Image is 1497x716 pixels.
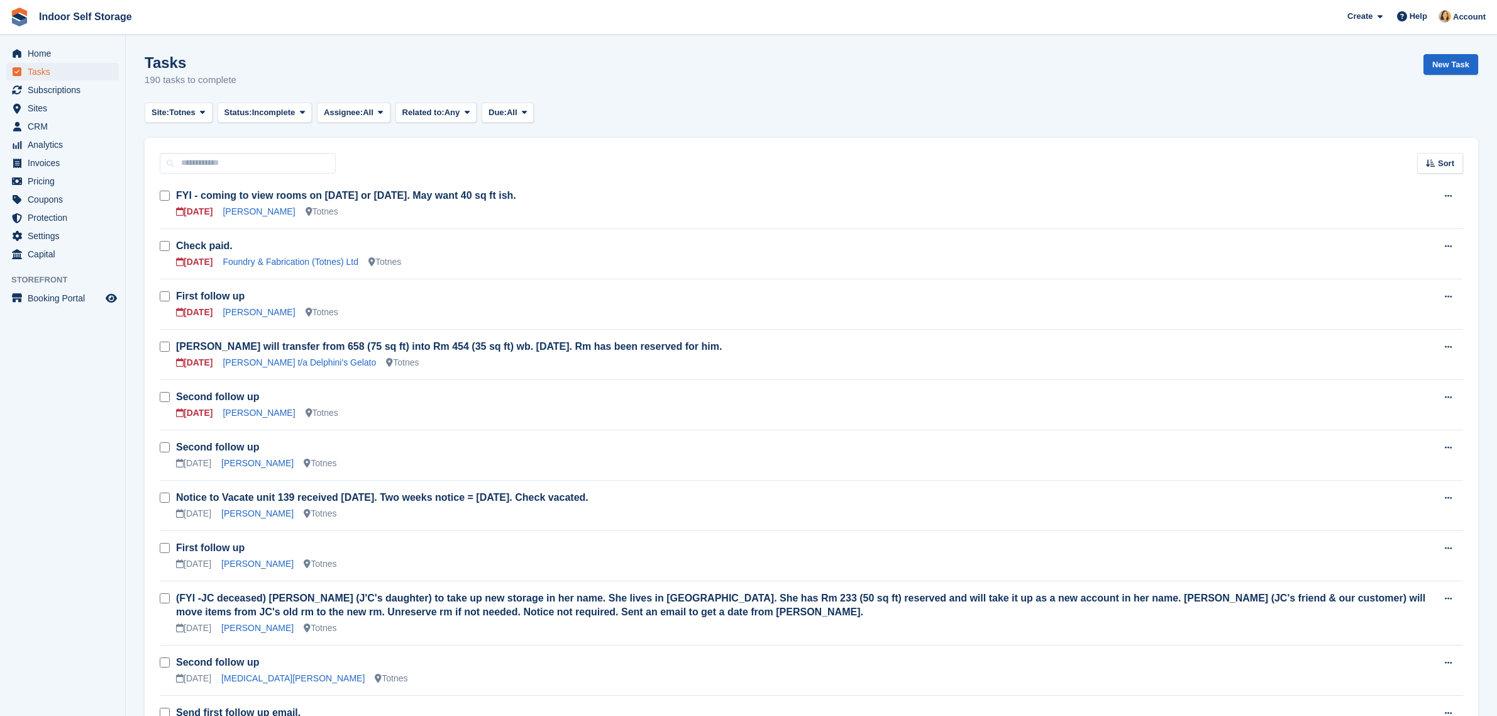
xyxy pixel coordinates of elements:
a: FYI - coming to view rooms on [DATE] or [DATE]. May want 40 sq ft ish. [176,190,516,201]
div: Totnes [306,205,338,218]
a: Indoor Self Storage [34,6,137,27]
div: [DATE] [176,457,211,470]
a: menu [6,209,119,227]
button: Status: Incomplete [218,103,312,123]
div: [DATE] [176,507,211,520]
span: Any [445,106,460,119]
a: Second follow up [176,391,259,402]
button: Assignee: All [317,103,390,123]
a: Preview store [104,291,119,306]
a: Second follow up [176,657,259,668]
a: menu [6,172,119,190]
span: CRM [28,118,103,135]
a: [PERSON_NAME] [221,623,294,633]
div: Totnes [368,255,401,269]
a: Foundry & Fabrication (Totnes) Ltd [223,257,358,267]
div: Totnes [304,457,336,470]
a: [PERSON_NAME] [223,408,295,418]
span: Tasks [28,63,103,81]
span: Settings [28,227,103,245]
span: Pricing [28,172,103,190]
span: Create [1347,10,1373,23]
div: [DATE] [176,356,213,369]
button: Due: All [482,103,534,123]
span: Site: [152,106,169,119]
span: Assignee: [324,106,363,119]
a: menu [6,136,119,154]
div: [DATE] [176,557,211,571]
a: menu [6,63,119,81]
button: Related to: Any [395,103,477,123]
span: Status: [224,106,252,119]
span: Coupons [28,191,103,208]
div: Totnes [386,356,419,369]
div: Totnes [306,406,338,420]
a: [PERSON_NAME] [223,307,295,317]
span: Sort [1438,157,1454,170]
a: menu [6,81,119,99]
span: Due: [489,106,507,119]
a: [PERSON_NAME] [223,206,295,216]
span: Subscriptions [28,81,103,99]
div: Totnes [304,622,336,635]
a: menu [6,118,119,135]
div: [DATE] [176,622,211,635]
span: Related to: [402,106,445,119]
span: Help [1410,10,1427,23]
div: [DATE] [176,255,213,269]
p: 190 tasks to complete [145,73,236,87]
div: Totnes [375,672,407,685]
a: Second follow up [176,442,259,452]
div: [DATE] [176,306,213,319]
div: [DATE] [176,205,213,218]
a: [PERSON_NAME] will transfer from 658 (75 sq ft) into Rm 454 (35 sq ft) wb. [DATE]. Rm has been re... [176,341,722,352]
div: Totnes [306,306,338,319]
h1: Tasks [145,54,236,71]
img: Emma Higgins [1439,10,1451,23]
a: menu [6,154,119,172]
span: Protection [28,209,103,227]
a: menu [6,227,119,245]
span: Totnes [169,106,196,119]
div: Totnes [304,557,336,571]
span: Analytics [28,136,103,154]
a: [MEDICAL_DATA][PERSON_NAME] [221,673,365,683]
span: Home [28,45,103,62]
a: menu [6,289,119,307]
div: [DATE] [176,672,211,685]
a: First follow up [176,542,245,553]
button: Site: Totnes [145,103,213,123]
a: menu [6,99,119,117]
span: Storefront [11,274,125,286]
span: Sites [28,99,103,117]
a: [PERSON_NAME] t/a Delphini's Gelato [223,357,376,367]
span: Booking Portal [28,289,103,307]
a: New Task [1423,54,1478,75]
a: Check paid. [176,240,233,251]
a: First follow up [176,291,245,301]
div: Totnes [304,507,336,520]
a: menu [6,191,119,208]
a: [PERSON_NAME] [221,458,294,468]
span: Incomplete [252,106,296,119]
div: [DATE] [176,406,213,420]
a: menu [6,245,119,263]
img: stora-icon-8386f47178a22dfd0bd8f6a31ec36ba5ce8667c1dd55bd0f319d3a0aa187defe.svg [10,8,29,26]
a: [PERSON_NAME] [221,559,294,569]
a: [PERSON_NAME] [221,508,294,518]
span: Invoices [28,154,103,172]
span: All [363,106,373,119]
a: Notice to Vacate unit 139 received [DATE]. Two weeks notice = [DATE]. Check vacated. [176,492,588,503]
a: menu [6,45,119,62]
span: All [507,106,517,119]
span: Capital [28,245,103,263]
span: Account [1453,11,1486,23]
a: (FYI -JC deceased) [PERSON_NAME] (J'C's daughter) to take up new storage in her name. She lives i... [176,593,1425,617]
